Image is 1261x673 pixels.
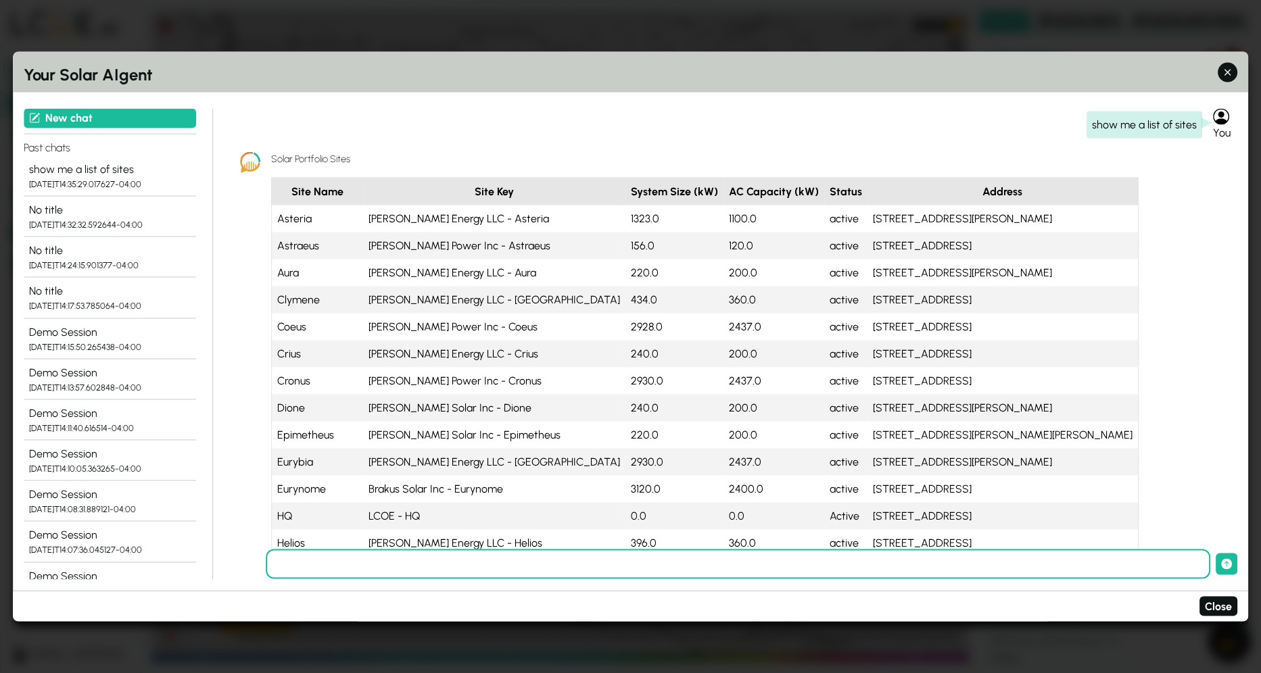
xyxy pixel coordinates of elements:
button: Demo Session [DATE]T14:08:31.889121-04:00 [24,481,196,522]
th: System Size (kW) [625,178,723,205]
td: [STREET_ADDRESS][PERSON_NAME] [867,205,1139,232]
td: Helios [271,529,363,556]
td: 240.0 [625,394,723,421]
td: [STREET_ADDRESS] [867,475,1139,502]
td: 2437.0 [723,313,824,340]
td: 2928.0 [625,313,723,340]
td: 1100.0 [723,205,824,232]
div: Demo Session [29,568,191,584]
div: Demo Session [29,364,191,380]
td: active [824,340,867,367]
h5: Solar Portfolio Sites [271,152,1216,167]
button: New chat [24,109,196,128]
div: Demo Session [29,527,191,543]
td: [STREET_ADDRESS][PERSON_NAME][PERSON_NAME] [867,421,1139,448]
div: Demo Session [29,487,191,503]
td: active [824,205,867,232]
td: 2437.0 [723,367,824,394]
td: active [824,259,867,286]
td: [STREET_ADDRESS] [867,340,1139,367]
td: [STREET_ADDRESS] [867,367,1139,394]
td: 120.0 [723,232,824,259]
td: 434.0 [625,286,723,313]
td: 2930.0 [625,448,723,475]
td: 240.0 [625,340,723,367]
td: [PERSON_NAME] Energy LLC - Aura [363,259,625,286]
h4: Past chats [24,133,196,155]
div: Demo Session [29,405,191,421]
td: active [824,529,867,556]
div: [DATE]T14:24:15.901377-04:00 [29,259,191,272]
td: 360.0 [723,529,824,556]
td: 0.0 [723,502,824,529]
img: LCOE.ai [240,152,260,173]
div: [DATE]T14:07:36.045127-04:00 [29,543,191,556]
div: No title [29,283,191,299]
button: Demo Session [DATE]T14:07:36.045127-04:00 [24,522,196,562]
div: [DATE]T14:11:40.616514-04:00 [29,421,191,434]
div: show me a list of sites [1087,111,1202,139]
button: Demo Session [DATE]T14:15:50.265438-04:00 [24,318,196,359]
button: Demo Session [24,562,196,603]
td: 200.0 [723,340,824,367]
button: No title [DATE]T14:32:32.592644-04:00 [24,196,196,236]
td: Brakus Solar Inc - Eurynome [363,475,625,502]
td: 156.0 [625,232,723,259]
button: Demo Session [DATE]T14:10:05.363265-04:00 [24,441,196,481]
td: HQ [271,502,363,529]
div: Demo Session [29,324,191,340]
th: Status [824,178,867,205]
td: [PERSON_NAME] Solar Inc - Dione [363,394,625,421]
td: [STREET_ADDRESS][PERSON_NAME] [867,259,1139,286]
td: 0.0 [625,502,723,529]
div: You [1213,125,1237,141]
td: [PERSON_NAME] Power Inc - Astraeus [363,232,625,259]
td: 2930.0 [625,367,723,394]
td: [STREET_ADDRESS][PERSON_NAME] [867,448,1139,475]
button: Close [1199,597,1237,616]
div: [DATE]T14:15:50.265438-04:00 [29,340,191,353]
td: 1323.0 [625,205,723,232]
td: active [824,394,867,421]
button: Demo Session [DATE]T14:11:40.616514-04:00 [24,399,196,440]
td: 200.0 [723,259,824,286]
div: [DATE]T14:10:05.363265-04:00 [29,462,191,475]
th: Site Key [363,178,625,205]
td: [PERSON_NAME] Energy LLC - [GEOGRAPHIC_DATA] [363,286,625,313]
td: active [824,367,867,394]
button: Demo Session [DATE]T14:13:57.602848-04:00 [24,359,196,399]
td: [STREET_ADDRESS] [867,502,1139,529]
td: [PERSON_NAME] Solar Inc - Epimetheus [363,421,625,448]
div: [DATE]T14:13:57.602848-04:00 [29,380,191,393]
div: [DATE]T14:17:53.785064-04:00 [29,299,191,312]
td: [STREET_ADDRESS] [867,232,1139,259]
td: 220.0 [625,259,723,286]
button: No title [DATE]T14:17:53.785064-04:00 [24,278,196,318]
td: Dione [271,394,363,421]
td: active [824,475,867,502]
td: LCOE - HQ [363,502,625,529]
td: 396.0 [625,529,723,556]
td: active [824,232,867,259]
td: [PERSON_NAME] Energy LLC - Crius [363,340,625,367]
td: [STREET_ADDRESS] [867,286,1139,313]
th: AC Capacity (kW) [723,178,824,205]
td: Epimetheus [271,421,363,448]
td: Eurynome [271,475,363,502]
td: Eurybia [271,448,363,475]
th: Address [867,178,1139,205]
td: 360.0 [723,286,824,313]
td: Aura [271,259,363,286]
div: [DATE]T14:32:32.592644-04:00 [29,218,191,230]
th: Site Name [271,178,363,205]
td: 2437.0 [723,448,824,475]
td: Astraeus [271,232,363,259]
td: 3120.0 [625,475,723,502]
td: active [824,286,867,313]
td: [PERSON_NAME] Energy LLC - Asteria [363,205,625,232]
td: active [824,421,867,448]
button: show me a list of sites [DATE]T14:35:29.017627-04:00 [24,155,196,196]
button: No title [DATE]T14:24:15.901377-04:00 [24,237,196,278]
td: [PERSON_NAME] Power Inc - Cronus [363,367,625,394]
div: No title [29,201,191,218]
